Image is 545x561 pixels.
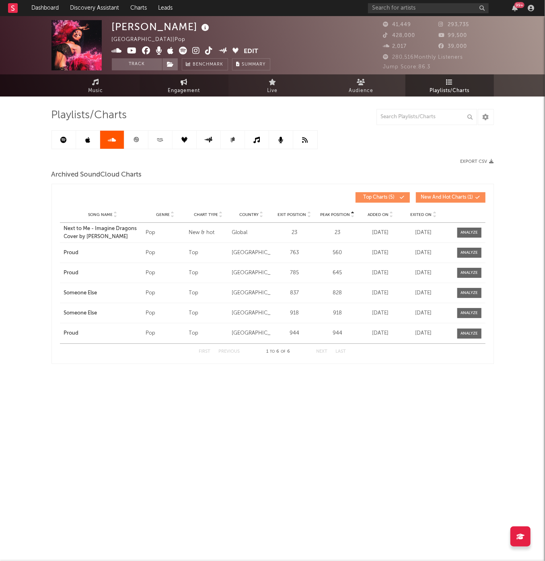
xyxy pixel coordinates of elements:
span: Peak Position [320,212,350,217]
div: Pop [146,249,185,257]
div: [DATE] [361,309,400,317]
span: Archived SoundCloud Charts [51,170,142,180]
div: Someone Else [64,289,142,297]
div: 23 [318,229,357,237]
a: Benchmark [182,58,228,70]
span: Benchmark [193,60,224,70]
span: Live [267,86,278,96]
div: New & hot [189,229,228,237]
div: [DATE] [404,309,443,317]
div: [GEOGRAPHIC_DATA] | Pop [112,35,195,45]
div: [DATE] [361,249,400,257]
span: Country [239,212,259,217]
div: 645 [318,269,357,277]
span: Engagement [168,86,200,96]
div: 828 [318,289,357,297]
span: New And Hot Charts ( 1 ) [421,195,473,200]
span: Genre [156,212,170,217]
span: 99,500 [438,33,467,38]
div: [GEOGRAPHIC_DATA] [232,309,271,317]
button: Previous [219,349,240,354]
input: Search Playlists/Charts [376,109,477,125]
a: Music [51,74,140,97]
div: [DATE] [404,289,443,297]
div: 785 [275,269,314,277]
span: 39,000 [438,44,467,49]
div: [DATE] [361,329,400,337]
button: 99+ [512,5,518,11]
div: 23 [275,229,314,237]
button: Last [336,349,346,354]
div: [DATE] [404,229,443,237]
div: Top [189,309,228,317]
a: Next to Me - Imagine Dragons Cover by [PERSON_NAME] [64,225,142,240]
div: [GEOGRAPHIC_DATA] [232,289,271,297]
div: Pop [146,329,185,337]
div: Proud [64,329,142,337]
span: Summary [242,62,266,67]
button: Export CSV [461,159,494,164]
a: Engagement [140,74,228,97]
span: Exited On [411,212,432,217]
div: 99 + [514,2,524,8]
div: 837 [275,289,314,297]
div: 918 [275,309,314,317]
span: 293,735 [438,22,469,27]
button: Edit [244,47,258,57]
div: [DATE] [361,229,400,237]
span: Song Name [88,212,113,217]
a: Proud [64,249,142,257]
span: Playlists/Charts [430,86,469,96]
div: 944 [318,329,357,337]
span: Chart Type [194,212,218,217]
span: Music [88,86,103,96]
div: Top [189,329,228,337]
div: 918 [318,309,357,317]
span: 41,449 [383,22,411,27]
div: [GEOGRAPHIC_DATA] [232,249,271,257]
div: Global [232,229,271,237]
a: Someone Else [64,309,142,317]
a: Playlists/Charts [405,74,494,97]
div: 763 [275,249,314,257]
div: [PERSON_NAME] [112,20,212,33]
span: to [270,350,275,353]
div: [DATE] [404,269,443,277]
span: of [281,350,286,353]
div: [GEOGRAPHIC_DATA] [232,329,271,337]
span: Playlists/Charts [51,111,127,120]
div: [DATE] [404,329,443,337]
span: 428,000 [383,33,415,38]
button: New And Hot Charts(1) [416,192,485,203]
a: Audience [317,74,405,97]
a: Proud [64,269,142,277]
a: Live [228,74,317,97]
span: 280,516 Monthly Listeners [383,55,463,60]
span: 2,017 [383,44,407,49]
span: Added On [368,212,389,217]
span: Audience [349,86,373,96]
div: Pop [146,289,185,297]
span: Top Charts ( 5 ) [361,195,398,200]
button: Track [112,58,162,70]
input: Search for artists [368,3,489,13]
button: Summary [232,58,270,70]
div: 1 6 6 [256,347,300,357]
div: Top [189,289,228,297]
button: Next [317,349,328,354]
div: Top [189,249,228,257]
div: 560 [318,249,357,257]
button: First [199,349,211,354]
div: 944 [275,329,314,337]
div: [DATE] [404,249,443,257]
div: [GEOGRAPHIC_DATA] [232,269,271,277]
button: Top Charts(5) [356,192,410,203]
div: Pop [146,229,185,237]
span: Exit Position [278,212,306,217]
div: Top [189,269,228,277]
div: [DATE] [361,269,400,277]
div: Pop [146,309,185,317]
